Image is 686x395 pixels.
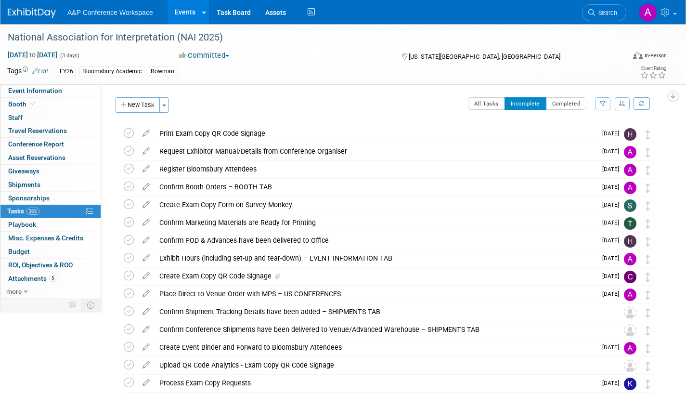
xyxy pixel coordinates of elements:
i: Move task [646,201,650,211]
a: Attachments5 [0,272,101,285]
a: edit [138,218,155,227]
div: In-Person [644,52,667,59]
i: Move task [646,308,650,317]
a: edit [138,129,155,138]
div: Print Exam Copy QR Code Signage [155,125,596,142]
div: Upload QR Code Analytics - Exam Copy QR Code Signage [155,357,605,373]
span: A&P Conference Workspace [67,9,153,16]
span: [US_STATE][GEOGRAPHIC_DATA], [GEOGRAPHIC_DATA] [409,53,560,60]
span: [DATE] [602,130,624,137]
a: Tasks36% [0,205,101,218]
i: Move task [646,148,650,157]
a: edit [138,147,155,156]
div: Confirm POD & Advances have been delivered to Office [155,232,596,249]
div: Create Exam Copy Form on Survey Monkey [155,197,596,213]
i: Move task [646,380,650,389]
i: Move task [646,166,650,175]
span: [DATE] [DATE] [7,51,58,59]
a: edit [138,325,155,334]
td: Tags [7,66,48,77]
a: edit [138,254,155,263]
span: [DATE] [602,219,624,226]
span: [DATE] [602,273,624,279]
a: Conference Report [0,138,101,151]
a: Travel Reservations [0,124,101,137]
span: Conference Report [8,140,64,148]
a: edit [138,200,155,209]
span: Giveaways [8,167,39,175]
div: Event Rating [640,66,666,71]
button: Completed [546,97,587,110]
a: edit [138,236,155,245]
a: edit [138,165,155,173]
span: Shipments [8,181,40,188]
i: Move task [646,273,650,282]
span: [DATE] [602,380,624,386]
a: edit [138,361,155,369]
span: [DATE] [602,290,624,297]
a: Search [582,4,626,21]
span: Sponsorships [8,194,50,202]
i: Move task [646,344,650,353]
button: All Tasks [468,97,505,110]
span: 5 [49,275,56,282]
div: Create Exam Copy QR Code Signage [155,268,596,284]
img: ExhibitDay [8,8,56,18]
img: Amanda Oney [624,342,636,355]
div: Process Exam Copy Requests [155,375,596,391]
div: Confirm Marketing Materials are Ready for Printing [155,214,596,231]
span: Misc. Expenses & Credits [8,234,83,242]
span: Tasks [7,207,39,215]
a: more [0,285,101,298]
a: Sponsorships [0,192,101,205]
div: Exhibit Hours (including set-up and tear-down) – EVENT INFORMATION TAB [155,250,596,266]
img: Amanda Oney [624,253,636,265]
div: National Association for Interpretation (NAI 2025) [4,29,610,46]
a: edit [138,290,155,298]
img: Amanda Oney [639,3,657,22]
span: [DATE] [602,148,624,155]
span: to [28,51,37,59]
a: Shipments [0,178,101,191]
img: Hannah Siegel [624,128,636,141]
a: Staff [0,111,101,124]
i: Booth reservation complete [31,101,36,106]
a: Playbook [0,218,101,231]
a: Refresh [634,97,650,110]
span: Event Information [8,87,62,94]
i: Move task [646,326,650,335]
span: Budget [8,248,30,255]
div: Register Bloomsbury Attendees [155,161,596,177]
i: Move task [646,362,650,371]
div: Place Direct to Venue Order with MPS – US CONFERENCES [155,286,596,302]
div: Event Format [569,50,667,65]
a: Asset Reservations [0,151,101,164]
button: New Task [116,97,160,113]
img: Kate Hunneyball [624,378,636,390]
img: Christine Ritchlin [624,271,636,283]
button: Incomplete [505,97,546,110]
a: ROI, Objectives & ROO [0,259,101,272]
span: 36% [26,208,39,215]
span: more [6,288,22,295]
i: Move task [646,290,650,300]
a: Edit [32,68,48,75]
td: Toggle Event Tabs [81,299,101,311]
span: [DATE] [602,344,624,351]
a: edit [138,183,155,191]
img: Amanda Oney [624,164,636,176]
img: Taylor Thompson [624,217,636,230]
img: Unassigned [624,306,636,319]
span: (3 days) [59,53,79,59]
a: edit [138,343,155,352]
a: Booth [0,98,101,111]
button: Committed [176,51,233,61]
div: Confirm Booth Orders – BOOTH TAB [155,179,596,195]
img: Amanda Oney [624,289,636,301]
span: Attachments [8,275,56,282]
span: Booth [8,100,38,108]
a: edit [138,379,155,387]
img: Hannah Siegel [624,235,636,248]
i: Move task [646,184,650,193]
i: Move task [646,237,650,246]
